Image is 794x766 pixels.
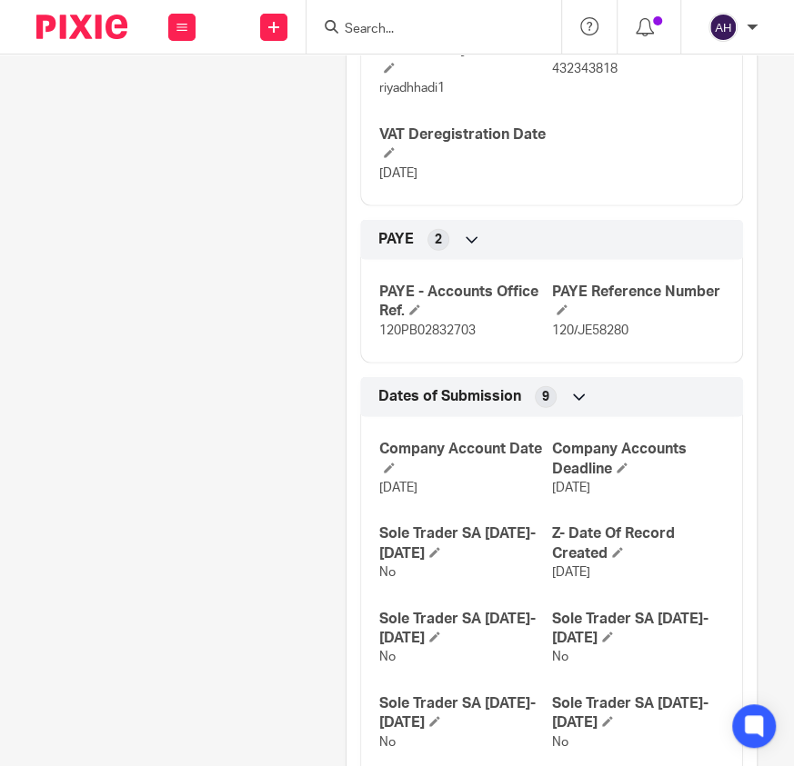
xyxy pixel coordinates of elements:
[379,283,551,322] h4: PAYE - Accounts Office Ref.
[379,82,445,95] span: riyadhhadi1
[552,63,618,75] span: 432343818
[552,440,724,479] h4: Company Accounts Deadline
[379,524,551,563] h4: Sole Trader SA [DATE]-[DATE]
[552,651,568,663] span: No
[379,566,396,579] span: No
[378,230,414,249] span: PAYE
[379,736,396,749] span: No
[552,736,568,749] span: No
[709,13,738,42] img: svg%3E
[552,482,590,494] span: [DATE]
[552,283,724,322] h4: PAYE Reference Number
[552,610,724,649] h4: Sole Trader SA [DATE]-[DATE]
[435,231,442,249] span: 2
[379,125,551,164] h4: VAT Deregistration Date
[542,388,549,406] span: 9
[378,387,521,406] span: Dates of Submission
[379,482,417,494] span: [DATE]
[379,167,417,180] span: [DATE]
[379,324,476,337] span: 120PB02832703
[552,524,724,563] h4: Z- Date Of Record Created
[379,694,551,733] h4: Sole Trader SA [DATE]-[DATE]
[343,22,507,38] input: Search
[379,40,551,79] h4: VAT Gateway Password
[379,651,396,663] span: No
[552,324,628,337] span: 120/JE58280
[552,694,724,733] h4: Sole Trader SA [DATE]-[DATE]
[36,15,127,39] img: Pixie
[379,440,551,479] h4: Company Account Date
[379,610,551,649] h4: Sole Trader SA [DATE]-[DATE]
[552,566,590,579] span: [DATE]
